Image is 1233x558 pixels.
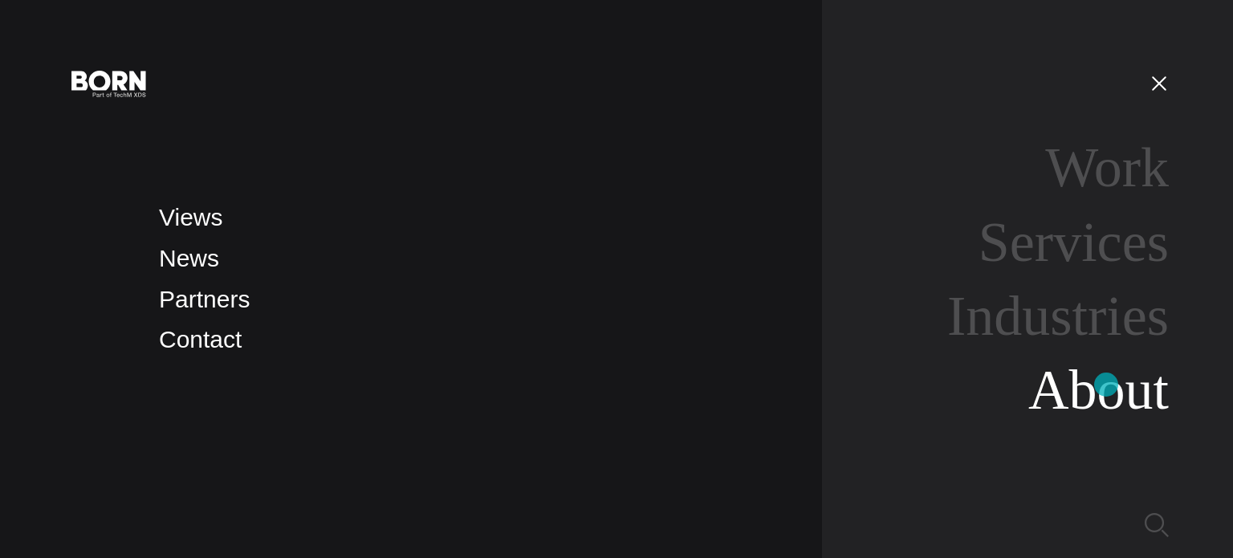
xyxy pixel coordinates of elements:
[947,285,1169,347] a: Industries
[979,211,1169,273] a: Services
[1028,359,1169,421] a: About
[1140,66,1178,100] button: Open
[1145,513,1169,537] img: Search
[1045,136,1169,198] a: Work
[159,204,222,230] a: Views
[159,286,250,312] a: Partners
[159,245,219,271] a: News
[159,326,242,352] a: Contact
